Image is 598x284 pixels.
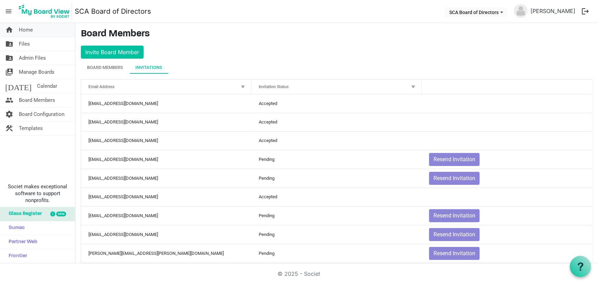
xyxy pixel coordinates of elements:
[135,64,162,71] div: Invitations
[19,121,43,135] span: Templates
[422,131,592,150] td: is template cell column header
[81,94,252,113] td: tgibson@shuswapchildrens.ca column header Email Address
[252,113,422,131] td: Accepted column header Invitation Status
[252,150,422,169] td: Pending column header Invitation Status
[429,153,480,166] button: Resend Invitation
[19,65,54,79] span: Manage Boards
[5,121,13,135] span: construction
[19,51,46,65] span: Admin Files
[5,51,13,65] span: folder_shared
[252,94,422,113] td: Accepted column header Invitation Status
[5,93,13,107] span: people
[5,79,32,93] span: [DATE]
[422,206,592,225] td: Resend Invitation is template cell column header
[5,249,27,263] span: Frontier
[5,37,13,51] span: folder_shared
[5,65,13,79] span: switch_account
[2,5,15,18] span: menu
[17,3,75,20] a: My Board View Logo
[252,131,422,150] td: Accepted column header Invitation Status
[5,221,25,235] span: Sumac
[81,150,252,169] td: bmbstock1992@gmail.com column header Email Address
[81,113,252,131] td: kschneider@shuswapchildrens.ca column header Email Address
[56,212,66,216] div: new
[278,270,320,277] a: © 2025 - Societ
[252,225,422,244] td: Pending column header Invitation Status
[429,247,480,260] button: Resend Invitation
[422,244,592,263] td: Resend Invitation is template cell column header
[578,4,593,19] button: logout
[422,94,592,113] td: is template cell column header
[81,188,252,206] td: lauraigibson18@gmail.com column header Email Address
[252,206,422,225] td: Pending column header Invitation Status
[429,209,480,222] button: Resend Invitation
[81,61,593,74] div: tab-header
[81,169,252,188] td: jyoung107@hotmail.com column header Email Address
[19,23,33,37] span: Home
[3,183,72,204] span: Societ makes exceptional software to support nonprofits.
[514,4,528,18] img: no-profile-picture.svg
[81,206,252,225] td: marianhardy55@gmail.com column header Email Address
[252,188,422,206] td: Accepted column header Invitation Status
[5,207,42,221] span: Glass Register
[5,23,13,37] span: home
[5,235,37,249] span: Partner Web
[422,225,592,244] td: Resend Invitation is template cell column header
[75,4,151,18] a: SCA Board of Directors
[422,188,592,206] td: is template cell column header
[81,28,593,40] h3: Board Members
[5,107,13,121] span: settings
[81,225,252,244] td: sanam@futureshuswap.com column header Email Address
[19,37,30,51] span: Files
[87,64,123,71] div: Board Members
[422,169,592,188] td: Resend Invitation is template cell column header
[81,244,252,263] td: shawneen.moorhouse@gmail.com column header Email Address
[528,4,578,18] a: [PERSON_NAME]
[81,46,144,59] button: Invite Board Member
[19,93,55,107] span: Board Members
[81,131,252,150] td: monicakriese@gmail.com column header Email Address
[17,3,72,20] img: My Board View Logo
[422,113,592,131] td: is template cell column header
[37,79,57,93] span: Calendar
[259,84,289,89] span: Invitation Status
[422,150,592,169] td: Resend Invitation is template cell column header
[88,84,114,89] span: Email Address
[429,172,480,185] button: Resend Invitation
[429,228,480,241] button: Resend Invitation
[252,169,422,188] td: Pending column header Invitation Status
[252,244,422,263] td: Pending column header Invitation Status
[445,7,508,17] button: SCA Board of Directors dropdownbutton
[19,107,64,121] span: Board Configuration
